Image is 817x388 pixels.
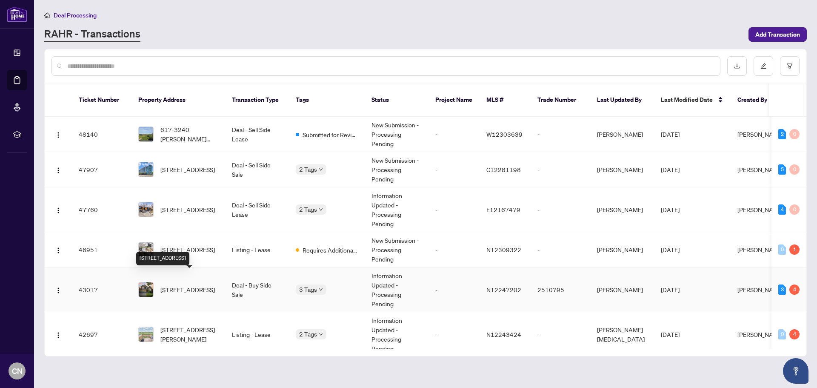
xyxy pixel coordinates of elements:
[72,117,131,152] td: 48140
[590,232,654,267] td: [PERSON_NAME]
[737,206,783,213] span: [PERSON_NAME]
[428,232,480,267] td: -
[365,232,428,267] td: New Submission - Processing Pending
[727,56,747,76] button: download
[737,166,783,173] span: [PERSON_NAME]
[299,164,317,174] span: 2 Tags
[731,83,782,117] th: Created By
[55,132,62,138] img: Logo
[778,129,786,139] div: 2
[139,242,153,257] img: thumbnail-img
[299,329,317,339] span: 2 Tags
[72,312,131,357] td: 42697
[789,244,800,255] div: 1
[55,287,62,294] img: Logo
[136,252,189,265] div: [STREET_ADDRESS]
[590,267,654,312] td: [PERSON_NAME]
[661,130,680,138] span: [DATE]
[789,285,800,295] div: 4
[654,83,731,117] th: Last Modified Date
[531,187,590,232] td: -
[783,358,808,384] button: Open asap
[365,152,428,187] td: New Submission - Processing Pending
[780,56,800,76] button: filter
[486,206,520,213] span: E12167479
[139,127,153,141] img: thumbnail-img
[139,162,153,177] img: thumbnail-img
[51,203,65,216] button: Logo
[51,127,65,141] button: Logo
[486,166,521,173] span: C12281198
[590,312,654,357] td: [PERSON_NAME][MEDICAL_DATA]
[55,332,62,339] img: Logo
[737,246,783,253] span: [PERSON_NAME]
[590,187,654,232] td: [PERSON_NAME]
[44,12,50,18] span: home
[778,285,786,295] div: 3
[44,27,140,42] a: RAHR - Transactions
[160,245,215,254] span: [STREET_ADDRESS]
[12,365,23,377] span: CN
[51,328,65,341] button: Logo
[289,83,365,117] th: Tags
[160,165,215,174] span: [STREET_ADDRESS]
[661,95,713,104] span: Last Modified Date
[160,125,218,144] span: 617-3240 [PERSON_NAME][STREET_ADDRESS]
[754,56,773,76] button: edit
[428,117,480,152] td: -
[299,204,317,214] span: 2 Tags
[160,325,218,344] span: [STREET_ADDRESS][PERSON_NAME]
[486,130,523,138] span: W12303639
[55,167,62,174] img: Logo
[303,245,358,255] span: Requires Additional Docs
[365,117,428,152] td: New Submission - Processing Pending
[51,163,65,176] button: Logo
[428,267,480,312] td: -
[160,205,215,214] span: [STREET_ADDRESS]
[319,287,323,292] span: down
[531,267,590,312] td: 2510795
[486,246,521,253] span: N12309322
[789,204,800,215] div: 0
[55,247,62,254] img: Logo
[531,312,590,357] td: -
[160,285,215,294] span: [STREET_ADDRESS]
[737,286,783,293] span: [PERSON_NAME]
[319,332,323,336] span: down
[225,117,289,152] td: Deal - Sell Side Lease
[787,63,793,69] span: filter
[778,244,786,255] div: 0
[486,286,521,293] span: N12247202
[480,83,531,117] th: MLS #
[72,187,131,232] td: 47760
[51,283,65,296] button: Logo
[531,152,590,187] td: -
[365,83,428,117] th: Status
[139,282,153,297] img: thumbnail-img
[661,206,680,213] span: [DATE]
[225,312,289,357] td: Listing - Lease
[428,83,480,117] th: Project Name
[428,152,480,187] td: -
[319,167,323,172] span: down
[319,207,323,212] span: down
[303,130,358,139] span: Submitted for Review
[131,83,225,117] th: Property Address
[748,27,807,42] button: Add Transaction
[590,152,654,187] td: [PERSON_NAME]
[139,327,153,342] img: thumbnail-img
[531,232,590,267] td: -
[428,187,480,232] td: -
[365,312,428,357] td: Information Updated - Processing Pending
[428,312,480,357] td: -
[54,11,97,19] span: Deal Processing
[51,243,65,256] button: Logo
[72,232,131,267] td: 46951
[789,164,800,175] div: 0
[486,331,521,338] span: N12243424
[737,331,783,338] span: [PERSON_NAME]
[778,204,786,215] div: 4
[778,164,786,175] div: 5
[225,187,289,232] td: Deal - Sell Side Lease
[661,166,680,173] span: [DATE]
